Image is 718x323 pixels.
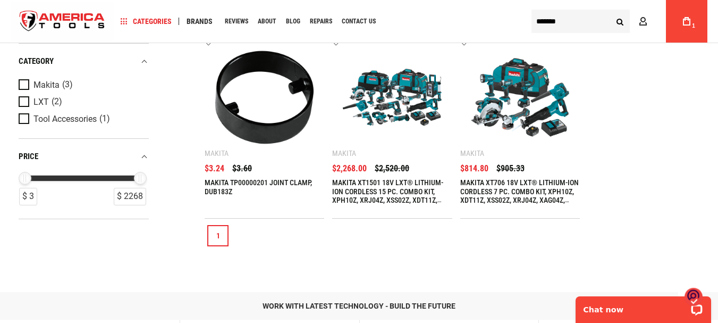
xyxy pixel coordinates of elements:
[281,14,305,29] a: Blog
[471,48,569,146] img: MAKITA XT706 18V LXT® LITHIUM-ION CORDLESS 7 PC. COMBO KIT, XPH10Z, XDT11Z, XSS02Z, XRJ04Z, XAG04...
[692,23,695,29] span: 1
[19,43,149,219] div: Product Filters
[460,149,484,158] div: Makita
[33,80,60,89] span: Makita
[332,178,443,250] a: MAKITA XT1501 18V LXT® LITHIUM-ION CORDLESS 15 PC. COMBO KIT, XPH10Z, XRJ04Z, XSS02Z, XDT11Z, XAG...
[121,18,172,25] span: Categories
[187,18,213,25] span: Brands
[310,18,332,24] span: Repairs
[496,164,525,173] span: $905.33
[332,149,356,158] div: Makita
[569,289,718,323] iframe: LiveChat chat widget
[332,164,367,173] span: $2,268.00
[205,149,229,158] div: Makita
[610,11,630,31] button: Search
[116,14,176,29] a: Categories
[114,187,146,205] div: $ 2268
[215,48,314,146] img: MAKITA TP00000201 JOINT CLAMP, DUB183Z
[52,97,62,106] span: (2)
[33,114,97,123] span: Tool Accessories
[207,225,229,246] a: 1
[258,18,276,24] span: About
[19,54,149,68] div: category
[342,18,376,24] span: Contact Us
[33,97,49,106] span: LXT
[685,287,703,307] img: o1IwAAAABJRU5ErkJggg==
[11,2,114,42] img: America Tools
[286,18,300,24] span: Blog
[11,2,114,42] a: store logo
[220,14,253,29] a: Reviews
[19,96,146,107] a: LXT (2)
[205,178,312,196] a: MAKITA TP00000201 JOINT CLAMP, DUB183Z
[99,114,110,123] span: (1)
[337,14,381,29] a: Contact Us
[19,187,37,205] div: $ 3
[62,80,73,89] span: (3)
[375,164,409,173] span: $2,520.00
[182,14,217,29] a: Brands
[460,178,579,214] a: MAKITA XT706 18V LXT® LITHIUM-ION CORDLESS 7 PC. COMBO KIT, XPH10Z, XDT11Z, XSS02Z, XRJ04Z, XAG04...
[19,149,149,163] div: price
[305,14,337,29] a: Repairs
[232,164,252,173] span: $3.60
[253,14,281,29] a: About
[19,79,146,90] a: Makita (3)
[19,113,146,125] a: Tool Accessories (1)
[460,164,488,173] span: $814.80
[343,48,441,146] img: MAKITA XT1501 18V LXT® LITHIUM-ION CORDLESS 15 PC. COMBO KIT, XPH10Z, XRJ04Z, XSS02Z, XDT11Z, XAG...
[225,18,248,24] span: Reviews
[205,164,224,173] span: $3.24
